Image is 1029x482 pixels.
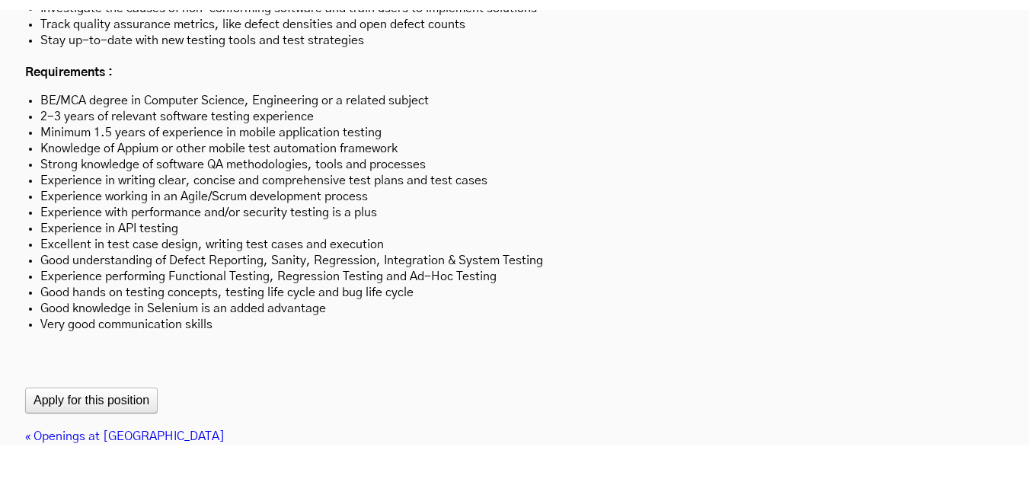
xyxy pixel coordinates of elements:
li: Good hands on testing concepts, testing life cycle and bug life cycle [40,285,989,301]
li: Track quality assurance metrics, like defect densities and open defect counts [40,17,989,33]
li: Experience with performance and/or security testing is a plus [40,205,989,221]
li: Minimum 1.5 years of experience in mobile application testing [40,125,989,141]
li: Good understanding of Defect Reporting, Sanity, Regression, Integration & System Testing [40,253,989,269]
li: Good knowledge in Selenium is an added advantage [40,301,989,317]
li: 2-3 years of relevant software testing experience [40,109,989,125]
a: « Openings at [GEOGRAPHIC_DATA] [25,430,225,442]
strong: Requirements : [25,66,113,78]
li: BE/MCA degree in Computer Science, Engineering or a related subject [40,93,989,109]
li: Experience in writing clear, concise and comprehensive test plans and test cases [40,173,989,189]
li: Experience working in an Agile/Scrum development process [40,189,989,205]
li: Very good communication skills [40,317,989,333]
li: Stay up-to-date with new testing tools and test strategies [40,33,989,49]
li: Knowledge of Appium or other mobile test automation framework [40,141,989,157]
button: Apply for this position [25,388,158,413]
li: Excellent in test case design, writing test cases and execution [40,237,989,253]
li: Strong knowledge of software QA methodologies, tools and processes [40,157,989,173]
li: Experience in API testing [40,221,989,237]
li: Experience performing Functional Testing, Regression Testing and Ad-Hoc Testing [40,269,989,285]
